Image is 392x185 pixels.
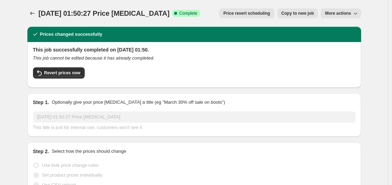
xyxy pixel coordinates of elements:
span: Revert prices now [44,70,80,76]
h2: Step 2. [33,148,49,155]
button: Price revert scheduling [219,8,274,18]
p: Optionally give your price [MEDICAL_DATA] a title (eg "March 30% off sale on boots") [52,99,225,106]
button: Copy to new job [277,8,318,18]
p: Select how the prices should change [52,148,126,155]
span: Use bulk price change rules [42,163,98,168]
i: This job cannot be edited because it has already completed. [33,55,155,61]
input: 30% off holiday sale [33,111,355,123]
h2: Prices changed successfully [40,31,103,38]
span: [DATE] 01:50:27 Price [MEDICAL_DATA] [39,9,170,17]
span: Copy to new job [281,11,314,16]
span: Complete [179,11,197,16]
button: More actions [321,8,361,18]
span: Price revert scheduling [223,11,270,16]
span: Set product prices individually [42,172,103,178]
button: Price change jobs [27,8,37,18]
h2: This job successfully completed on [DATE] 01:50. [33,46,355,53]
span: More actions [325,11,351,16]
button: Revert prices now [33,67,85,78]
span: This title is just for internal use, customers won't see it [33,125,142,130]
h2: Step 1. [33,99,49,106]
